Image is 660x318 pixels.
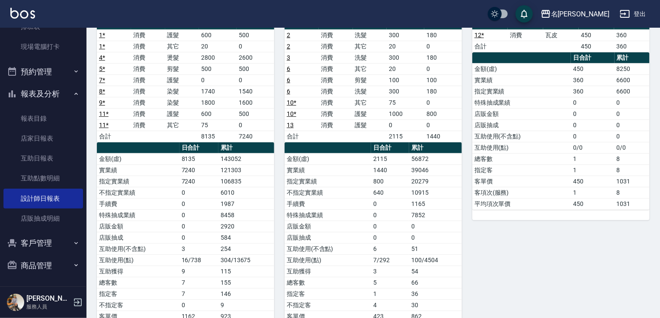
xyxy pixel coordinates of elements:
[287,65,290,72] a: 6
[571,164,615,176] td: 1
[387,97,424,108] td: 75
[97,209,179,221] td: 特殊抽成業績
[353,41,387,52] td: 其它
[285,243,371,254] td: 互助使用(不含點)
[285,164,371,176] td: 實業績
[409,142,462,154] th: 累計
[131,41,165,52] td: 消費
[165,108,199,119] td: 護髮
[179,164,218,176] td: 7240
[371,299,409,311] td: 4
[371,254,409,266] td: 7/292
[387,108,424,119] td: 1000
[218,221,274,232] td: 2920
[218,153,274,164] td: 143052
[571,119,615,131] td: 0
[285,288,371,299] td: 指定客
[409,153,462,164] td: 56872
[179,277,218,288] td: 7
[179,299,218,311] td: 0
[424,97,462,108] td: 0
[287,32,290,39] a: 2
[179,142,218,154] th: 日合計
[237,108,274,119] td: 500
[179,254,218,266] td: 16/738
[199,63,237,74] td: 500
[409,176,462,187] td: 20279
[179,209,218,221] td: 0
[409,232,462,243] td: 0
[615,86,650,97] td: 6600
[179,288,218,299] td: 7
[3,232,83,254] button: 客戶管理
[543,29,579,41] td: 瓦皮
[218,198,274,209] td: 1987
[387,63,424,74] td: 20
[409,198,462,209] td: 1165
[285,176,371,187] td: 指定實業績
[472,19,650,52] table: a dense table
[97,243,179,254] td: 互助使用(不含點)
[409,209,462,221] td: 7852
[218,232,274,243] td: 584
[571,187,615,198] td: 1
[285,254,371,266] td: 互助使用(點)
[371,209,409,221] td: 0
[7,294,24,311] img: Person
[319,86,353,97] td: 消費
[615,108,650,119] td: 0
[616,6,650,22] button: 登出
[409,164,462,176] td: 39046
[371,164,409,176] td: 1440
[319,29,353,41] td: 消費
[424,52,462,63] td: 180
[472,74,571,86] td: 實業績
[3,168,83,188] a: 互助點數明細
[614,29,650,41] td: 360
[571,97,615,108] td: 0
[3,83,83,105] button: 報表及分析
[3,189,83,209] a: 設計師日報表
[615,142,650,153] td: 0/0
[472,86,571,97] td: 指定實業績
[165,29,199,41] td: 護髮
[424,41,462,52] td: 0
[537,5,613,23] button: 名[PERSON_NAME]
[131,74,165,86] td: 消費
[371,142,409,154] th: 日合計
[615,131,650,142] td: 0
[199,131,237,142] td: 8135
[319,74,353,86] td: 消費
[131,52,165,63] td: 消費
[218,176,274,187] td: 106835
[179,176,218,187] td: 7240
[218,254,274,266] td: 304/13675
[571,176,615,187] td: 450
[237,29,274,41] td: 500
[179,187,218,198] td: 0
[472,41,508,52] td: 合計
[285,299,371,311] td: 不指定客
[319,97,353,108] td: 消費
[285,266,371,277] td: 互助獲得
[287,122,294,128] a: 13
[165,41,199,52] td: 其它
[218,164,274,176] td: 121303
[472,52,650,210] table: a dense table
[387,41,424,52] td: 20
[237,97,274,108] td: 1600
[387,29,424,41] td: 300
[131,29,165,41] td: 消費
[3,61,83,83] button: 預約管理
[615,164,650,176] td: 8
[165,63,199,74] td: 剪髮
[131,108,165,119] td: 消費
[615,153,650,164] td: 8
[371,187,409,198] td: 640
[165,74,199,86] td: 護髮
[199,97,237,108] td: 1800
[287,88,290,95] a: 6
[237,52,274,63] td: 2600
[387,119,424,131] td: 0
[615,198,650,209] td: 1031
